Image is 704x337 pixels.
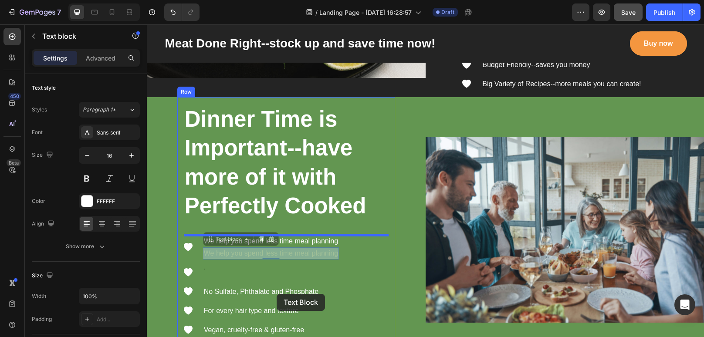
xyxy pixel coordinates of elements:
[86,54,115,63] p: Advanced
[3,3,65,21] button: 7
[8,93,21,100] div: 450
[7,159,21,166] div: Beta
[97,316,138,324] div: Add...
[83,106,116,114] span: Paragraph 1*
[621,9,636,16] span: Save
[164,3,200,21] div: Undo/Redo
[32,270,55,282] div: Size
[674,294,695,315] div: Open Intercom Messenger
[32,197,45,205] div: Color
[441,8,454,16] span: Draft
[43,54,68,63] p: Settings
[32,128,43,136] div: Font
[32,239,140,254] button: Show more
[97,129,138,137] div: Sans-serif
[32,149,55,161] div: Size
[32,292,46,300] div: Width
[315,8,318,17] span: /
[32,315,52,323] div: Padding
[79,102,140,118] button: Paragraph 1*
[57,7,61,17] p: 7
[66,242,106,251] div: Show more
[32,106,47,114] div: Styles
[646,3,683,21] button: Publish
[79,288,139,304] input: Auto
[97,198,138,206] div: FFFFFF
[32,84,56,92] div: Text style
[319,8,412,17] span: Landing Page - [DATE] 16:28:57
[32,218,56,230] div: Align
[147,24,704,337] iframe: Design area
[653,8,675,17] div: Publish
[42,31,116,41] p: Text block
[614,3,643,21] button: Save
